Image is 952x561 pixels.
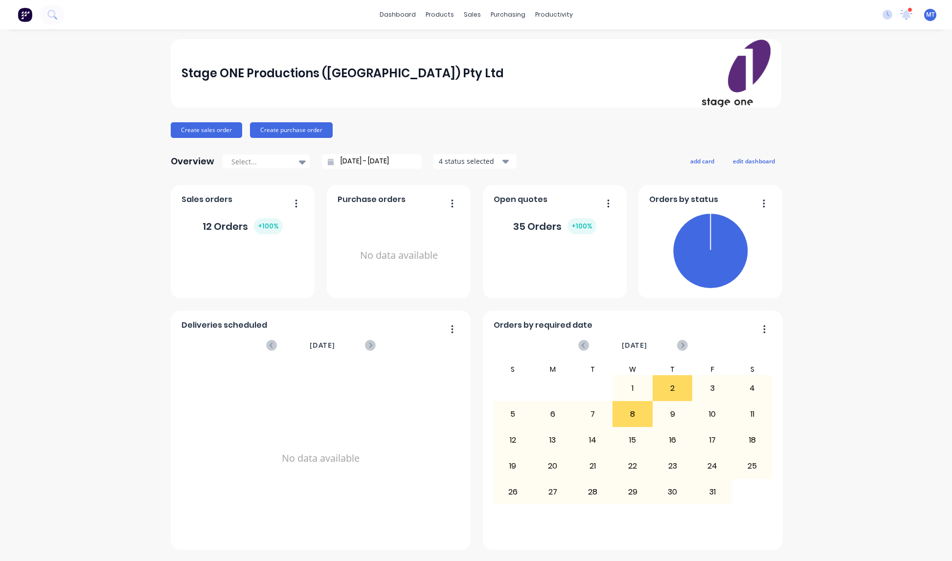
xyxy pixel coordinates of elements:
[459,7,486,22] div: sales
[653,428,692,452] div: 16
[494,428,533,452] div: 12
[433,154,517,169] button: 4 status selected
[733,402,772,426] div: 11
[573,363,613,375] div: T
[692,363,732,375] div: F
[613,376,652,401] div: 1
[533,363,573,375] div: M
[181,194,232,205] span: Sales orders
[18,7,32,22] img: Factory
[622,340,647,351] span: [DATE]
[573,428,612,452] div: 14
[533,402,572,426] div: 6
[653,376,692,401] div: 2
[573,402,612,426] div: 7
[612,363,653,375] div: W
[486,7,530,22] div: purchasing
[338,194,406,205] span: Purchase orders
[684,155,721,167] button: add card
[693,454,732,478] div: 24
[702,40,771,107] img: Stage ONE Productions (VIC) Pty Ltd
[693,376,732,401] div: 3
[732,363,772,375] div: S
[733,454,772,478] div: 25
[733,428,772,452] div: 18
[653,454,692,478] div: 23
[533,454,572,478] div: 20
[494,319,592,331] span: Orders by required date
[530,7,578,22] div: productivity
[375,7,421,22] a: dashboard
[181,64,504,83] div: Stage ONE Productions ([GEOGRAPHIC_DATA]) Pty Ltd
[926,10,935,19] span: MT
[613,428,652,452] div: 15
[494,194,547,205] span: Open quotes
[533,428,572,452] div: 13
[203,218,283,234] div: 12 Orders
[254,218,283,234] div: + 100 %
[573,480,612,504] div: 28
[310,340,335,351] span: [DATE]
[726,155,781,167] button: edit dashboard
[613,480,652,504] div: 29
[513,218,596,234] div: 35 Orders
[733,376,772,401] div: 4
[494,402,533,426] div: 5
[613,402,652,426] div: 8
[653,480,692,504] div: 30
[171,152,214,171] div: Overview
[421,7,459,22] div: products
[649,194,718,205] span: Orders by status
[493,363,533,375] div: S
[653,363,693,375] div: T
[250,122,333,138] button: Create purchase order
[171,122,242,138] button: Create sales order
[653,402,692,426] div: 9
[338,209,460,302] div: No data available
[494,454,533,478] div: 19
[439,156,500,166] div: 4 status selected
[693,428,732,452] div: 17
[693,402,732,426] div: 10
[533,480,572,504] div: 27
[693,480,732,504] div: 31
[573,454,612,478] div: 21
[613,454,652,478] div: 22
[181,363,460,553] div: No data available
[567,218,596,234] div: + 100 %
[494,480,533,504] div: 26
